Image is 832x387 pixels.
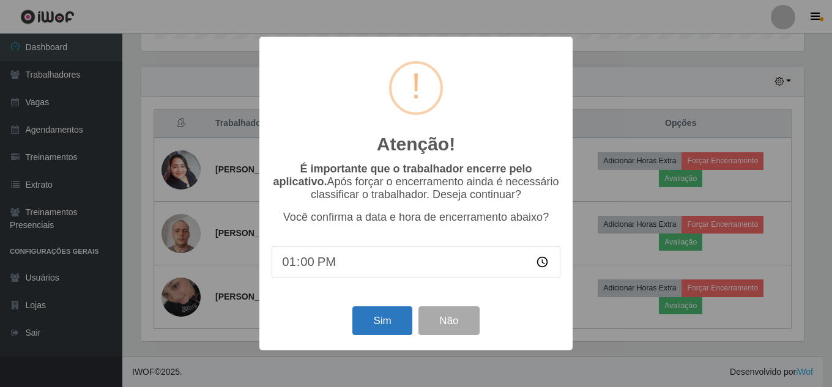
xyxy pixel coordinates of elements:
[377,133,455,155] h2: Atenção!
[418,306,479,335] button: Não
[352,306,412,335] button: Sim
[273,163,532,188] b: É importante que o trabalhador encerre pelo aplicativo.
[272,163,560,201] p: Após forçar o encerramento ainda é necessário classificar o trabalhador. Deseja continuar?
[272,211,560,224] p: Você confirma a data e hora de encerramento abaixo?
